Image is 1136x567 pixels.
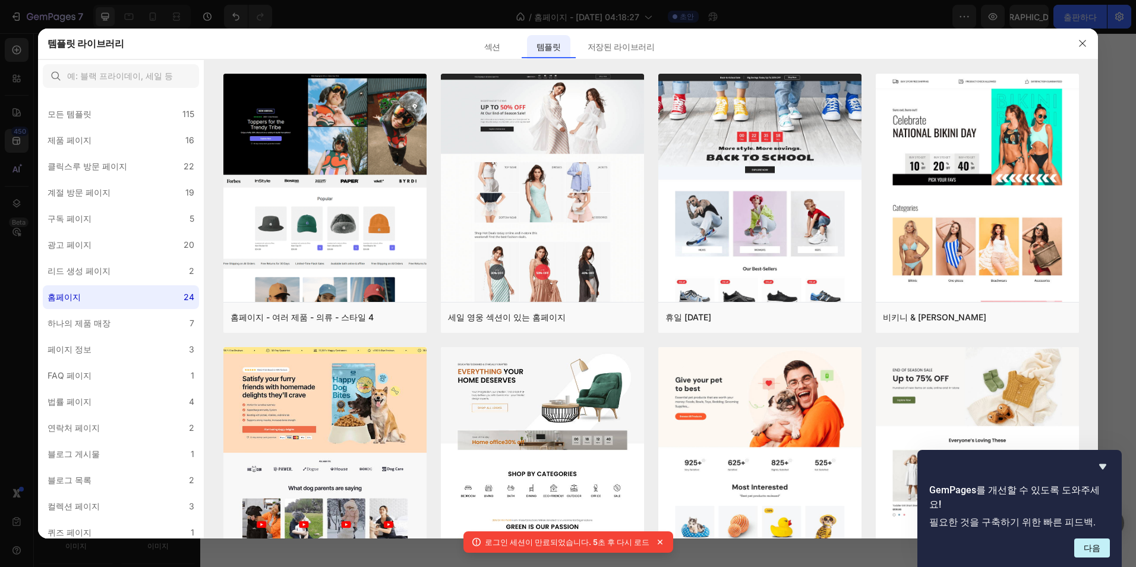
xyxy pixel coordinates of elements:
input: 예: 블랙 프라이데이, 세일 등 [43,64,199,88]
div: 제품 페이지 [48,133,91,147]
p: 필요한 것을 구축하기 위한 빠른 피드백. [929,516,1110,529]
div: 16 [185,133,194,147]
p: 로그인 세션이 만료되었습니다. 5초 후 다시 로드 [485,536,649,548]
div: 세일 영웅 섹션이 있는 홈페이지 [448,310,566,325]
div: 22 [184,159,194,174]
div: 계절 방문 페이지 [48,185,111,200]
div: 리드 생성 페이지 [48,264,111,278]
div: 템플릿 [527,35,570,59]
div: 1 [191,525,194,540]
div: 115 [182,107,194,121]
div: 저장된 라이브러리 [578,35,664,59]
div: FAQ 페이지 [48,368,91,383]
div: 1 [191,368,194,383]
div: 3 [189,499,194,514]
div: 홈페이지 [48,290,81,304]
div: 구독 페이지 [48,212,91,226]
div: 연락처 페이지 [48,421,100,435]
div: 클릭스루 방문 페이지 [48,159,127,174]
div: 1 [191,447,194,461]
div: 19 [185,185,194,200]
div: 블로그 목록 [48,473,91,487]
div: 퀴즈 페이지 [48,525,91,540]
h2: 템플릿 라이브러리 [48,28,124,59]
div: 모든 템플릿 [48,107,91,121]
div: 법률 페이지 [48,395,91,409]
div: 2 [189,473,194,487]
div: 하나의 제품 매장 [48,316,111,330]
div: 비키니 & [PERSON_NAME] [883,310,986,325]
div: 홈페이지 - 여러 제품 - 의류 - 스타일 4 [231,310,374,325]
div: 24 [184,290,194,304]
div: 섹션 [475,35,510,59]
h2: GemPages를 개선할 수 있도록 도와주세요! [929,483,1110,512]
div: 4 [189,395,194,409]
button: 설문조사 숨기기 [1096,459,1110,474]
div: 페이지 정보 [48,342,91,357]
div: 광고 페이지 [48,238,91,252]
div: GemPages를 개선할 수 있도록 도와주세요! [929,459,1110,557]
div: 7 [190,316,194,330]
div: 5 [190,212,194,226]
div: 2 [189,264,194,278]
div: 2 [189,421,194,435]
div: 컬렉션 페이지 [48,499,100,514]
button: 다음 질문 [1074,538,1110,557]
div: 20 [184,238,194,252]
div: 3 [189,342,194,357]
div: 휴일 [DATE] [665,310,711,325]
div: 블로그 게시물 [48,447,100,461]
